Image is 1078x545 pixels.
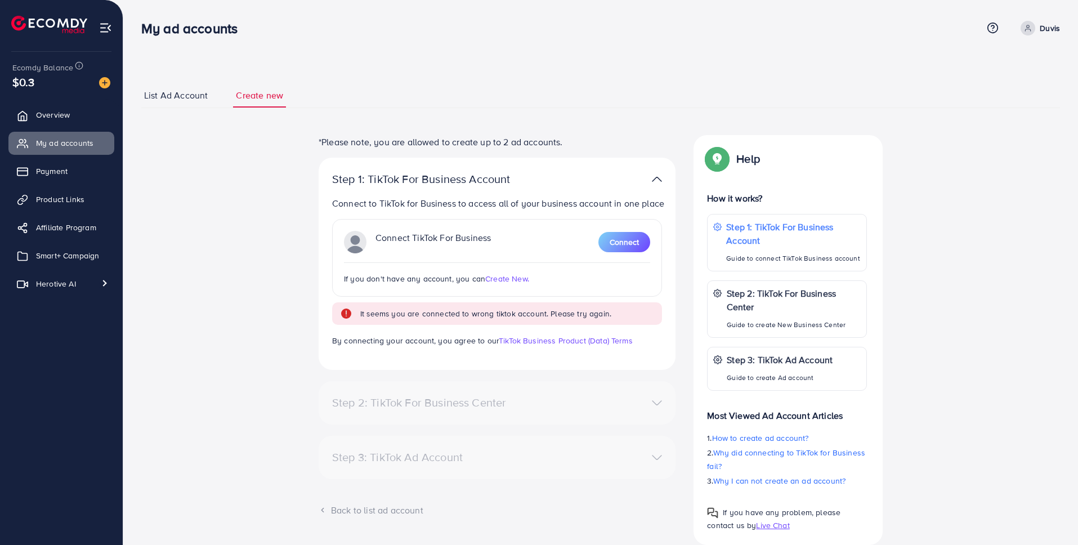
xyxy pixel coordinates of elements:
[726,252,861,265] p: Guide to connect TikTok Business account
[8,272,114,295] a: Herotive AI
[726,287,861,314] p: Step 2: TikTok For Business Center
[727,353,833,367] p: Step 3: TikTok Ad Account
[652,171,662,187] img: TikTok partner
[707,447,865,472] span: Why did connecting to TikTok for Business fail?
[99,21,112,34] img: menu
[707,507,840,531] span: If you have any problem, please contact us by
[99,77,110,88] img: image
[598,232,650,252] button: Connect
[727,371,833,385] p: Guide to create Ad account
[36,250,99,261] span: Smart+ Campaign
[344,231,366,253] img: TikTok partner
[8,188,114,211] a: Product Links
[375,231,491,253] p: Connect TikTok For Business
[1016,21,1060,35] a: Duvis
[1030,494,1070,537] iframe: Chat
[8,216,114,239] a: Affiliate Program
[707,400,867,422] p: Most Viewed Ad Account Articles
[11,16,87,33] img: logo
[36,166,68,177] span: Payment
[36,222,96,233] span: Affiliate Program
[332,334,662,347] p: By connecting your account, you agree to our
[707,191,867,205] p: How it works?
[726,220,861,247] p: Step 1: TikTok For Business Account
[12,74,35,90] span: $0.3
[707,446,867,473] p: 2.
[8,132,114,154] a: My ad accounts
[319,135,676,149] p: *Please note, you are allowed to create up to 2 ad accounts.
[36,109,70,120] span: Overview
[499,335,633,346] a: TikTok Business Product (Data) Terms
[1040,21,1060,35] p: Duvis
[8,104,114,126] a: Overview
[712,432,808,444] span: How to create ad account?
[319,504,676,517] div: Back to list ad account
[707,431,867,445] p: 1.
[341,309,351,319] img: alert
[144,89,208,102] span: List Ad Account
[726,318,861,332] p: Guide to create New Business Center
[332,172,546,186] p: Step 1: TikTok For Business Account
[36,137,93,149] span: My ad accounts
[610,236,639,248] span: Connect
[8,160,114,182] a: Payment
[141,20,247,37] h3: My ad accounts
[707,149,727,169] img: Popup guide
[756,520,789,531] span: Live Chat
[707,474,867,488] p: 3.
[36,278,76,289] span: Herotive AI
[736,152,760,166] p: Help
[332,196,667,210] p: Connect to TikTok for Business to access all of your business account in one place
[12,62,73,73] span: Ecomdy Balance
[344,273,485,284] span: If you don't have any account, you can
[236,89,283,102] span: Create new
[713,475,846,486] span: Why I can not create an ad account?
[707,507,718,519] img: Popup guide
[8,244,114,267] a: Smart+ Campaign
[485,273,529,284] span: Create New.
[360,308,611,319] small: It seems you are connected to wrong tiktok account. Please try again.
[36,194,84,205] span: Product Links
